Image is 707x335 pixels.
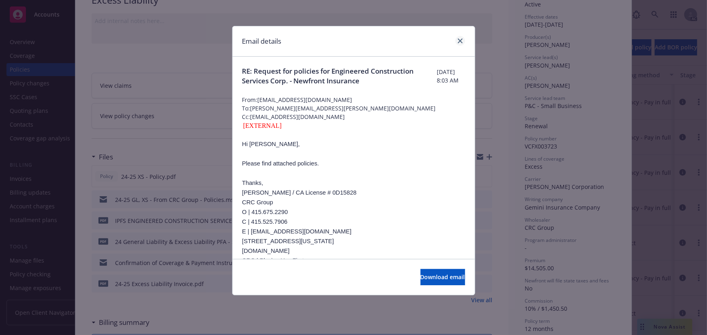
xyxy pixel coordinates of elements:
span: [DOMAIN_NAME] [242,248,290,254]
span: CRC | Placing You First [242,257,304,264]
span: O | 415.675.2290 [242,209,288,215]
button: Download email [421,269,465,285]
span: [PERSON_NAME] / CA License # 0D15828 [242,189,357,196]
span: Download email [421,273,465,281]
span: E | [EMAIL_ADDRESS][DOMAIN_NAME] [242,228,352,235]
span: Thanks, [242,180,263,186]
span: CRC Group [242,199,273,206]
span: C | 415.525.7906 [242,218,288,225]
span: [STREET_ADDRESS][US_STATE] [242,238,334,244]
span: Please find attached policies. [242,160,319,167]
